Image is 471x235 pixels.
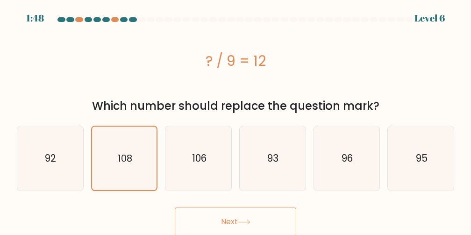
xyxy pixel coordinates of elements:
div: Which number should replace the question mark? [22,98,449,114]
div: 1:48 [26,11,44,25]
div: Level 6 [414,11,445,25]
div: ? / 9 = 12 [17,50,454,71]
text: 108 [118,152,132,165]
text: 95 [415,151,427,165]
text: 96 [342,151,353,165]
text: 106 [192,151,207,165]
text: 93 [268,151,279,165]
text: 92 [45,151,57,165]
